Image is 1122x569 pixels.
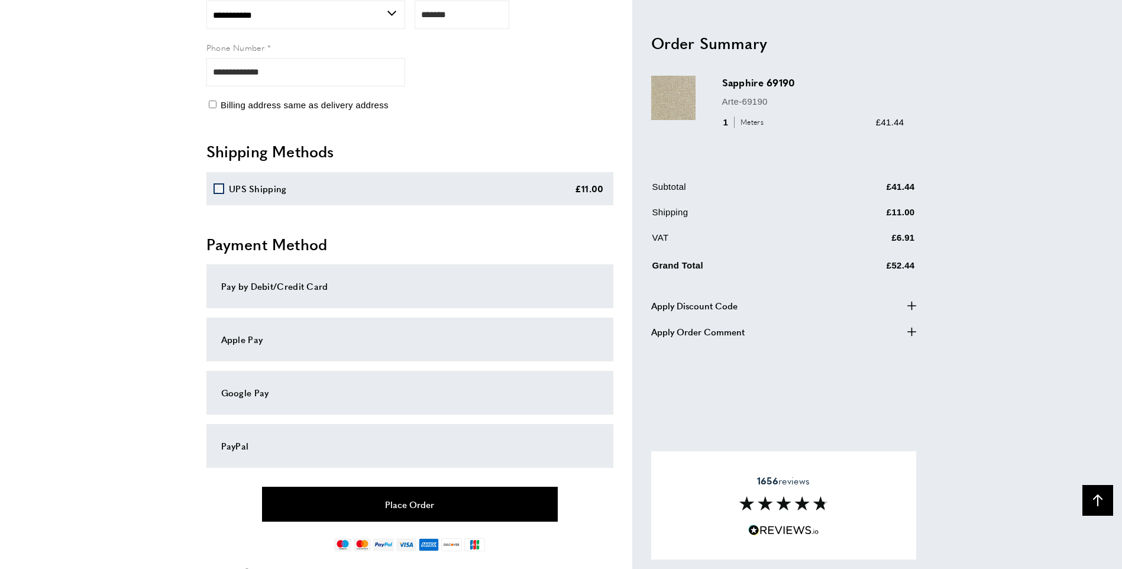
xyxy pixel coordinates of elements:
h2: Payment Method [206,234,613,255]
td: VAT [652,230,821,253]
img: jcb [464,538,485,551]
span: Billing address same as delivery address [221,100,389,110]
span: Meters [734,117,767,128]
img: Reviews section [739,496,828,510]
img: Reviews.io 5 stars [748,525,819,536]
span: Phone Number [206,41,265,53]
div: Apple Pay [221,332,599,347]
span: £41.44 [876,117,904,127]
div: £11.00 [575,182,604,196]
img: visa [396,538,416,551]
div: PayPal [221,439,599,453]
td: £11.00 [822,205,914,228]
input: Billing address same as delivery address [209,101,216,108]
img: Sapphire 69190 [651,76,696,120]
p: Arte-69190 [722,94,904,108]
div: Pay by Debit/Credit Card [221,279,599,293]
span: Apply Discount Code [651,298,738,312]
img: discover [441,538,462,551]
span: reviews [757,474,810,486]
img: paypal [373,538,394,551]
button: Place Order [262,487,558,522]
div: Google Pay [221,386,599,400]
span: Apply Order Comment [651,324,745,338]
div: UPS Shipping [229,182,287,196]
div: 1 [722,115,768,129]
td: Grand Total [652,256,821,281]
td: £52.44 [822,256,914,281]
h2: Shipping Methods [206,141,613,162]
h3: Sapphire 69190 [722,76,904,89]
img: maestro [334,538,351,551]
img: american-express [419,538,439,551]
strong: 1656 [757,473,778,487]
h2: Order Summary [651,32,916,53]
img: mastercard [354,538,371,551]
td: £41.44 [822,179,914,202]
td: Shipping [652,205,821,228]
td: Subtotal [652,179,821,202]
td: £6.91 [822,230,914,253]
